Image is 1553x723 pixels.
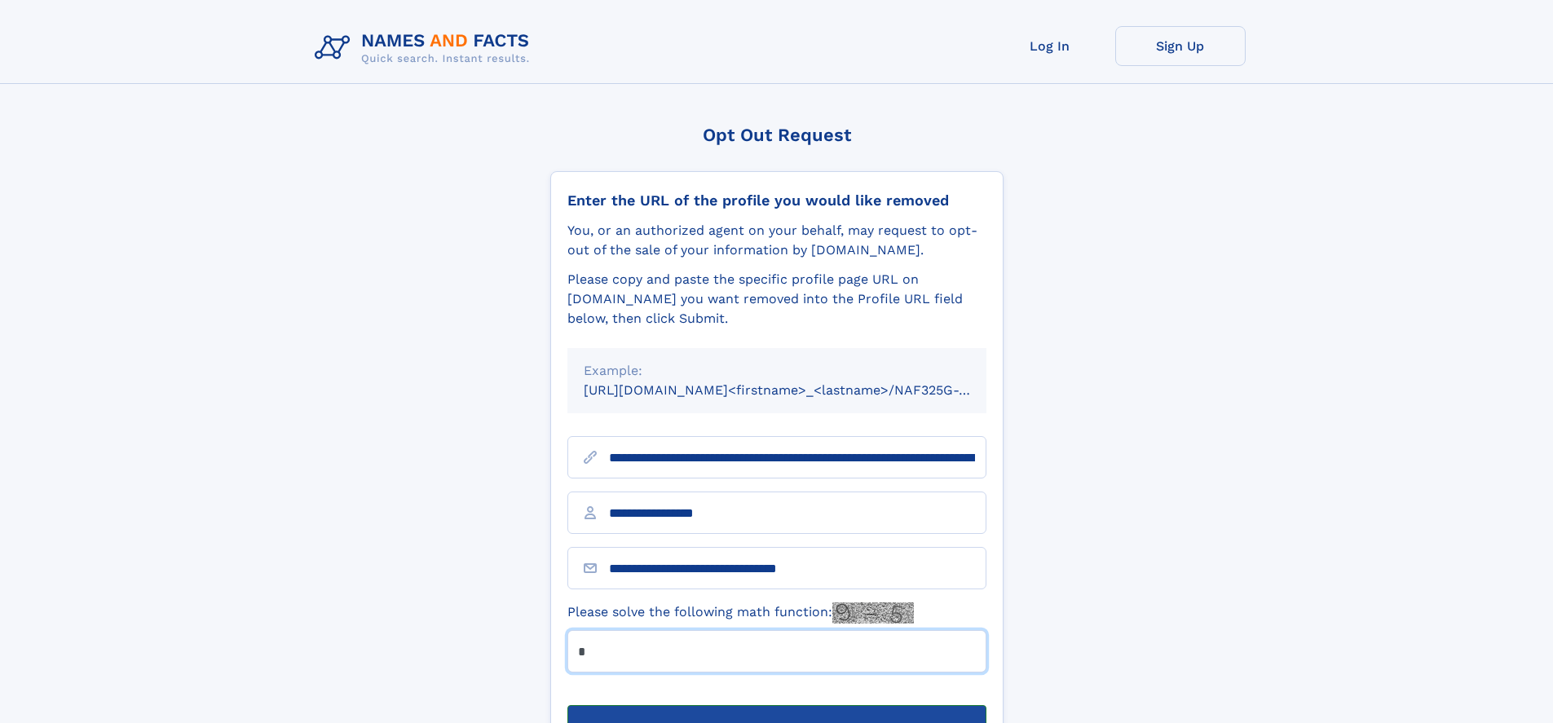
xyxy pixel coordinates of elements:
[985,26,1115,66] a: Log In
[550,125,1004,145] div: Opt Out Request
[584,361,970,381] div: Example:
[584,382,1017,398] small: [URL][DOMAIN_NAME]<firstname>_<lastname>/NAF325G-xxxxxxxx
[567,192,986,209] div: Enter the URL of the profile you would like removed
[567,602,914,624] label: Please solve the following math function:
[1115,26,1246,66] a: Sign Up
[567,221,986,260] div: You, or an authorized agent on your behalf, may request to opt-out of the sale of your informatio...
[308,26,543,70] img: Logo Names and Facts
[567,270,986,328] div: Please copy and paste the specific profile page URL on [DOMAIN_NAME] you want removed into the Pr...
